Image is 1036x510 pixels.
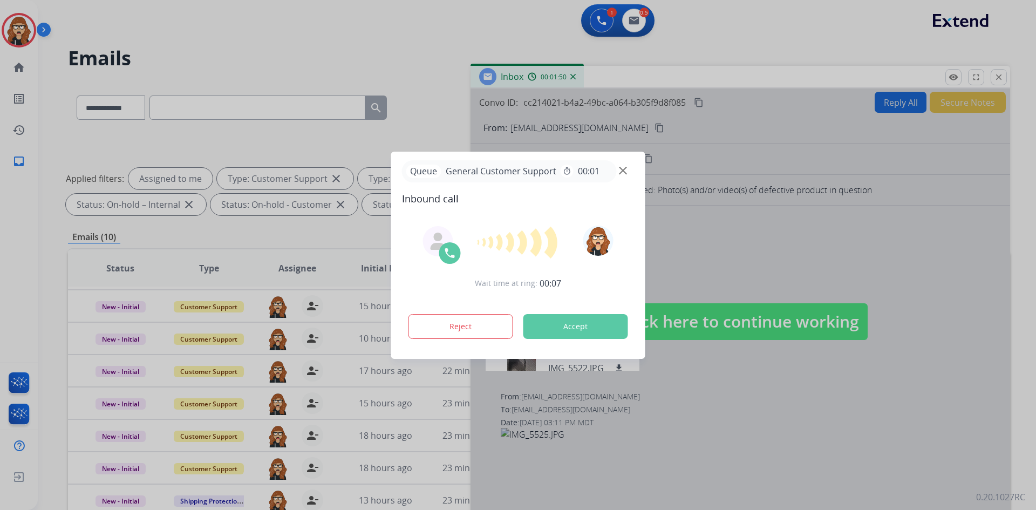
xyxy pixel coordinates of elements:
[475,278,537,289] span: Wait time at ring:
[540,277,561,290] span: 00:07
[406,165,441,178] p: Queue
[430,233,447,250] img: agent-avatar
[619,166,627,174] img: close-button
[444,247,456,260] img: call-icon
[523,314,628,339] button: Accept
[402,191,635,206] span: Inbound call
[441,165,561,178] span: General Customer Support
[976,491,1025,504] p: 0.20.1027RC
[408,314,513,339] button: Reject
[583,226,613,256] img: avatar
[563,167,571,175] mat-icon: timer
[578,165,599,178] span: 00:01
